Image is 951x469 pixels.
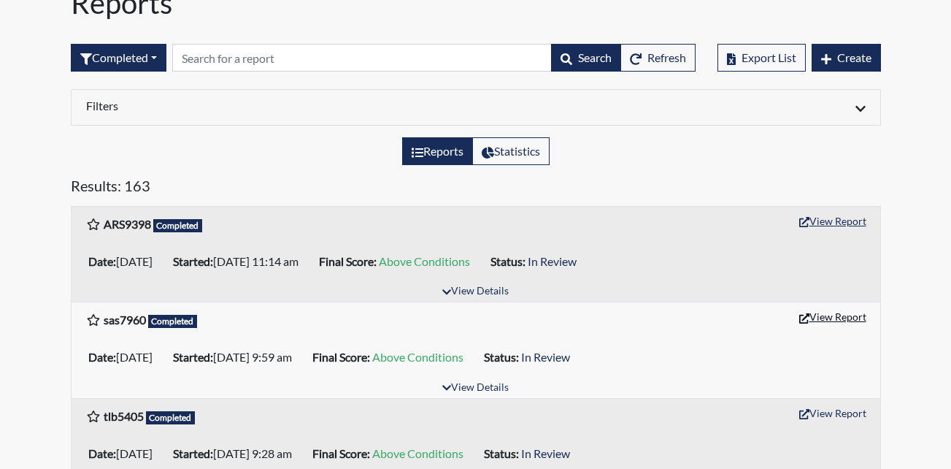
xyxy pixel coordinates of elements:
li: [DATE] [82,442,167,465]
span: Completed [153,219,203,232]
span: Completed [148,315,198,328]
button: Refresh [620,44,696,72]
b: Status: [490,254,525,268]
button: View Report [793,402,873,424]
li: [DATE] 11:14 am [167,250,313,273]
button: Export List [717,44,806,72]
b: ARS9398 [104,217,151,231]
label: View the list of reports [402,137,473,165]
span: In Review [521,446,570,460]
span: Above Conditions [372,350,463,364]
button: View Details [436,282,515,302]
b: Started: [173,446,213,460]
span: Above Conditions [372,446,463,460]
button: View Details [436,378,515,398]
input: Search by Registration ID, Interview Number, or Investigation Name. [172,44,552,72]
b: Date: [88,350,116,364]
b: sas7960 [104,313,146,327]
b: Final Score: [319,254,377,268]
span: Completed [146,411,196,424]
li: [DATE] 9:59 am [167,346,307,369]
b: Final Score: [312,350,370,364]
div: Click to expand/collapse filters [75,99,877,116]
span: Export List [742,50,796,64]
button: Completed [71,44,166,72]
li: [DATE] 9:28 am [167,442,307,465]
button: View Report [793,210,873,232]
b: Status: [484,350,519,364]
b: Date: [88,446,116,460]
div: Filter by interview status [71,44,166,72]
b: tlb5405 [104,409,144,423]
b: Status: [484,446,519,460]
li: [DATE] [82,250,167,273]
button: View Report [793,305,873,328]
label: View statistics about completed interviews [472,137,550,165]
span: Create [837,50,871,64]
h6: Filters [86,99,465,113]
b: Started: [173,254,213,268]
button: Create [812,44,881,72]
b: Started: [173,350,213,364]
h5: Results: 163 [71,177,881,200]
li: [DATE] [82,346,167,369]
span: Refresh [647,50,686,64]
span: Above Conditions [379,254,470,268]
button: Search [551,44,621,72]
b: Date: [88,254,116,268]
span: In Review [528,254,577,268]
span: Search [578,50,612,64]
b: Final Score: [312,446,370,460]
span: In Review [521,350,570,364]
